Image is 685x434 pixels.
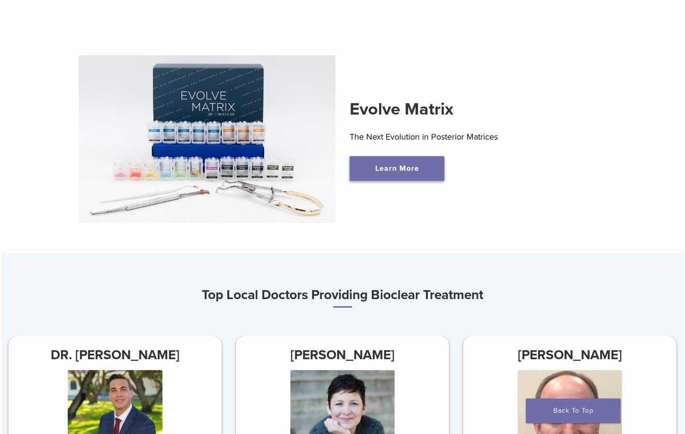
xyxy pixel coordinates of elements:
[463,344,676,366] h3: [PERSON_NAME]
[79,55,336,223] img: Evolve Matrix
[350,156,444,181] a: Learn More
[9,344,222,366] h3: DR. [PERSON_NAME]
[236,344,449,366] h3: [PERSON_NAME]
[350,98,607,121] h2: Evolve Matrix
[1,283,684,308] h3: Top Local Doctors Providing Bioclear Treatment
[350,130,607,144] p: The Next Evolution in Posterior Matrices
[526,399,621,423] a: Back To Top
